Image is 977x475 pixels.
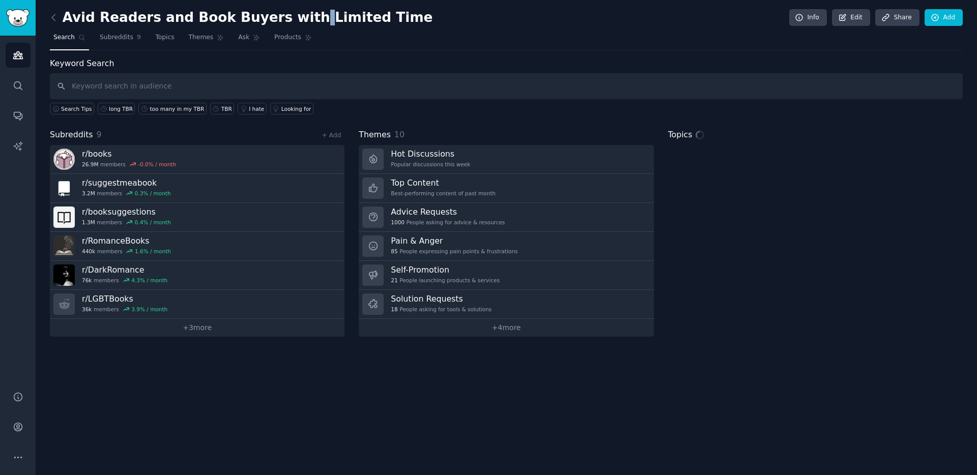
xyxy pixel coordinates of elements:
[274,33,301,42] span: Products
[50,261,344,290] a: r/DarkRomance76kmembers4.3% / month
[50,319,344,337] a: +3more
[138,103,206,114] a: too many in my TBR
[61,105,92,112] span: Search Tips
[152,29,178,50] a: Topics
[50,290,344,319] a: r/LGBTBooks36kmembers3.9% / month
[50,174,344,203] a: r/suggestmeabook3.2Mmembers0.3% / month
[394,130,405,139] span: 10
[668,129,693,141] span: Topics
[185,29,228,50] a: Themes
[53,33,75,42] span: Search
[789,9,827,26] a: Info
[82,306,92,313] span: 36k
[82,219,95,226] span: 1.3M
[391,206,505,217] h3: Advice Requests
[82,277,167,284] div: members
[82,277,92,284] span: 76k
[391,219,405,226] span: 1000
[96,29,145,50] a: Subreddits9
[391,277,500,284] div: People launching products & services
[925,9,963,26] a: Add
[391,264,500,275] h3: Self-Promotion
[359,290,653,319] a: Solution Requests18People asking for tools & solutions
[50,58,114,68] label: Keyword Search
[97,130,102,139] span: 9
[50,232,344,261] a: r/RomanceBooks440kmembers1.6% / month
[82,177,171,188] h3: r/ suggestmeabook
[155,33,174,42] span: Topics
[391,306,397,313] span: 18
[131,277,167,284] div: 4.3 % / month
[391,177,496,188] h3: Top Content
[391,248,518,255] div: People expressing pain points & frustrations
[50,145,344,174] a: r/books26.9Mmembers-0.0% / month
[82,190,95,197] span: 3.2M
[53,235,75,257] img: RomanceBooks
[131,306,167,313] div: 3.9 % / month
[100,33,133,42] span: Subreddits
[6,9,30,27] img: GummySearch logo
[53,206,75,228] img: booksuggestions
[135,219,171,226] div: 0.4 % / month
[82,293,167,304] h3: r/ LGBTBooks
[53,177,75,199] img: suggestmeabook
[270,103,313,114] a: Looking for
[138,161,176,168] div: -0.0 % / month
[109,105,133,112] div: long TBR
[82,235,171,246] h3: r/ RomanceBooks
[82,161,98,168] span: 26.9M
[281,105,311,112] div: Looking for
[391,190,496,197] div: Best-performing content of past month
[359,319,653,337] a: +4more
[137,33,141,42] span: 9
[235,29,264,50] a: Ask
[98,103,135,114] a: long TBR
[391,235,518,246] h3: Pain & Anger
[135,248,171,255] div: 1.6 % / month
[221,105,232,112] div: TBR
[53,264,75,286] img: DarkRomance
[359,261,653,290] a: Self-Promotion21People launching products & services
[50,29,89,50] a: Search
[50,10,433,26] h2: Avid Readers and Book Buyers with Limited Time
[150,105,204,112] div: too many in my TBR
[391,248,397,255] span: 85
[322,132,341,139] a: + Add
[82,206,171,217] h3: r/ booksuggestions
[391,293,492,304] h3: Solution Requests
[359,174,653,203] a: Top ContentBest-performing content of past month
[135,190,171,197] div: 0.3 % / month
[832,9,870,26] a: Edit
[82,190,171,197] div: members
[82,149,176,159] h3: r/ books
[238,103,267,114] a: I hate
[359,129,391,141] span: Themes
[50,73,963,99] input: Keyword search in audience
[82,248,95,255] span: 440k
[391,161,470,168] div: Popular discussions this week
[82,306,167,313] div: members
[82,219,171,226] div: members
[249,105,264,112] div: I hate
[53,149,75,170] img: books
[391,149,470,159] h3: Hot Discussions
[82,161,176,168] div: members
[50,129,93,141] span: Subreddits
[210,103,234,114] a: TBR
[391,306,492,313] div: People asking for tools & solutions
[359,203,653,232] a: Advice Requests1000People asking for advice & resources
[391,219,505,226] div: People asking for advice & resources
[359,145,653,174] a: Hot DiscussionsPopular discussions this week
[82,264,167,275] h3: r/ DarkRomance
[189,33,214,42] span: Themes
[359,232,653,261] a: Pain & Anger85People expressing pain points & frustrations
[50,103,94,114] button: Search Tips
[238,33,249,42] span: Ask
[50,203,344,232] a: r/booksuggestions1.3Mmembers0.4% / month
[391,277,397,284] span: 21
[875,9,919,26] a: Share
[82,248,171,255] div: members
[271,29,315,50] a: Products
